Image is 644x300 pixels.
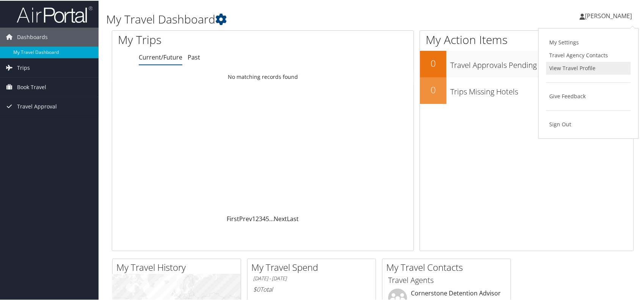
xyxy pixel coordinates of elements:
h3: Travel Approvals Pending (Advisor Booked) [450,55,633,70]
a: Last [287,214,299,222]
a: My Settings [546,35,631,48]
a: 0Travel Approvals Pending (Advisor Booked) [420,50,633,77]
a: Prev [239,214,252,222]
a: Sign Out [546,117,631,130]
a: Past [188,52,200,61]
span: [PERSON_NAME] [585,11,632,19]
h6: [DATE] - [DATE] [253,274,370,281]
h2: My Travel History [116,260,241,273]
a: 0Trips Missing Hotels [420,77,633,103]
a: First [227,214,239,222]
span: Trips [17,58,30,77]
img: airportal-logo.png [17,5,92,23]
h2: 0 [420,83,447,96]
h2: My Travel Spend [251,260,376,273]
span: Book Travel [17,77,46,96]
span: … [269,214,274,222]
a: View Travel Profile [546,61,631,74]
h3: Trips Missing Hotels [450,82,633,96]
h1: My Trips [118,31,282,47]
a: Next [274,214,287,222]
h1: My Travel Dashboard [106,11,462,27]
a: Travel Agency Contacts [546,48,631,61]
h2: My Travel Contacts [386,260,511,273]
h6: Total [253,284,370,293]
a: 4 [262,214,266,222]
a: 2 [255,214,259,222]
span: Dashboards [17,27,48,46]
span: $0 [253,284,260,293]
a: [PERSON_NAME] [580,4,639,27]
a: 5 [266,214,269,222]
span: Travel Approval [17,96,57,115]
a: Give Feedback [546,89,631,102]
a: Current/Future [139,52,182,61]
h2: 0 [420,56,447,69]
a: 1 [252,214,255,222]
h1: My Action Items [420,31,633,47]
td: No matching records found [112,69,414,83]
a: 3 [259,214,262,222]
h3: Travel Agents [388,274,505,285]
